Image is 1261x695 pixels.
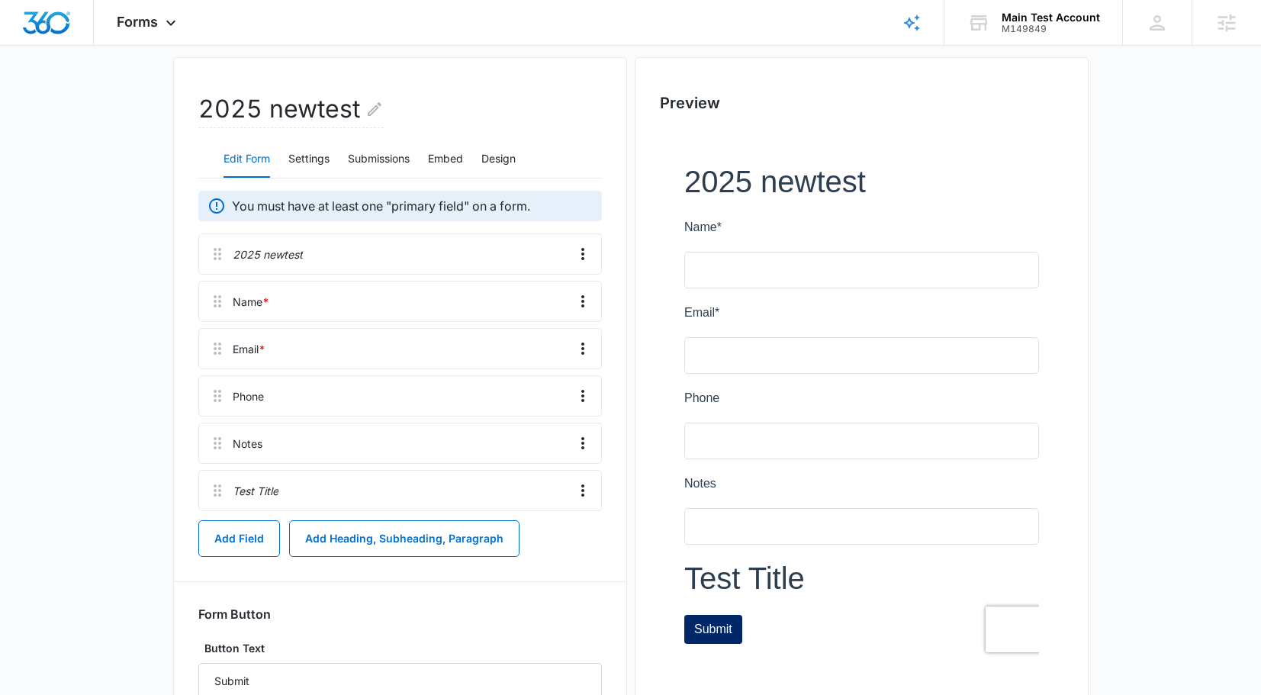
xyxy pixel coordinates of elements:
button: Add Field [198,520,280,557]
div: Name [233,294,269,310]
div: account id [1002,24,1100,34]
button: Overflow Menu [571,336,595,361]
iframe: reCAPTCHA [301,443,497,489]
button: Overflow Menu [571,384,595,408]
div: Notes [233,436,262,452]
h3: Form Button [198,607,271,622]
button: Overflow Menu [571,242,595,266]
h2: Preview [660,92,1063,114]
button: Overflow Menu [571,478,595,503]
p: Test Title [233,483,278,499]
p: 2025 newtest [233,246,303,262]
p: You must have at least one "primary field" on a form. [232,197,530,215]
button: Add Heading, Subheading, Paragraph [289,520,520,557]
div: Email [233,341,265,357]
h2: 2025 newtest [198,91,384,128]
button: Edit Form Name [365,91,384,127]
button: Edit Form [224,141,270,178]
span: Submit [10,459,48,472]
button: Design [481,141,516,178]
span: Forms [117,14,158,30]
button: Embed [428,141,463,178]
button: Submissions [348,141,410,178]
button: Overflow Menu [571,431,595,455]
div: account name [1002,11,1100,24]
button: Overflow Menu [571,289,595,314]
label: Button Text [198,640,602,657]
button: Settings [288,141,330,178]
div: Phone [233,388,264,404]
